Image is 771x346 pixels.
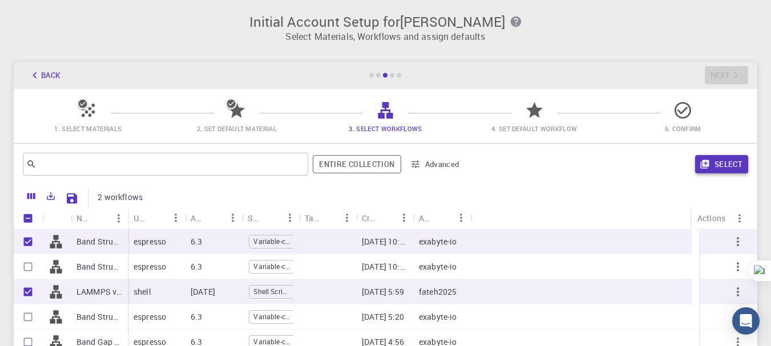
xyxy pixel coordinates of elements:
[191,311,202,323] p: 6.3
[419,261,457,272] p: exabyte-io
[91,209,110,227] button: Sort
[419,311,457,323] p: exabyte-io
[205,209,224,227] button: Sort
[224,209,242,227] button: Menu
[21,14,750,30] h3: Initial Account Setup for [PERSON_NAME]
[248,207,263,229] div: Subworkflows
[25,8,57,18] span: Hỗ trợ
[191,261,202,272] p: 6.3
[413,207,470,229] div: Account
[377,209,395,227] button: Sort
[242,207,299,229] div: Subworkflows
[76,286,122,298] p: LAMMPS via Shell script Workflow (clone)
[191,207,205,229] div: Application Version
[692,207,749,229] div: Actions
[60,187,83,210] button: Save Explorer Settings
[128,207,185,229] div: Used application
[697,207,725,229] div: Actions
[395,209,413,227] button: Menu
[452,209,470,227] button: Menu
[362,311,405,323] p: [DATE] 5:20
[362,261,407,272] p: [DATE] 10:57
[419,207,434,229] div: Account
[134,286,151,298] p: shell
[434,209,452,227] button: Sort
[313,155,401,173] span: Filter throughout whole library including sets (folders)
[732,307,760,335] div: Open Intercom Messenger
[22,187,41,205] button: Columns
[730,209,749,227] button: Menu
[305,207,320,229] div: Tags
[362,236,407,247] p: [DATE] 10:57
[134,236,166,247] p: espresso
[249,237,294,246] span: Variable-cell Relaxation
[406,155,465,173] button: Advanced
[320,209,338,227] button: Sort
[695,155,748,173] button: Select
[362,286,405,298] p: [DATE] 5:59
[191,236,202,247] p: 6.3
[419,286,457,298] p: fateh2025
[23,66,66,84] button: Back
[110,209,128,227] button: Menu
[98,192,143,203] p: 2 workflows
[249,287,294,296] span: Shell Script Subworkflow
[249,312,294,321] span: Variable-cell Relaxation
[42,207,71,229] div: Icon
[167,209,185,227] button: Menu
[148,209,167,227] button: Sort
[185,207,242,229] div: Application Version
[191,286,215,298] p: [DATE]
[491,124,577,133] span: 4. Set Default Workflow
[134,261,166,272] p: espresso
[41,187,60,205] button: Export
[134,311,166,323] p: espresso
[76,207,91,229] div: Name
[349,124,422,133] span: 3. Select Workflows
[665,124,701,133] span: 5. Confirm
[71,207,128,229] div: Name
[356,207,413,229] div: Created
[76,261,122,272] p: Band Structure (LDA)
[299,207,356,229] div: Tags
[76,236,122,247] p: Band Structure (LDA)
[21,30,750,43] p: Select Materials, Workflows and assign defaults
[313,155,401,173] button: Entire collection
[419,236,457,247] p: exabyte-io
[54,124,122,133] span: 1. Select Materials
[338,209,356,227] button: Menu
[134,207,148,229] div: Used application
[197,124,277,133] span: 2. Set Default Material
[362,207,377,229] div: Created
[249,262,294,271] span: Variable-cell Relaxation
[281,209,299,227] button: Menu
[263,209,281,227] button: Sort
[76,311,122,323] p: Band Structure (LDA)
